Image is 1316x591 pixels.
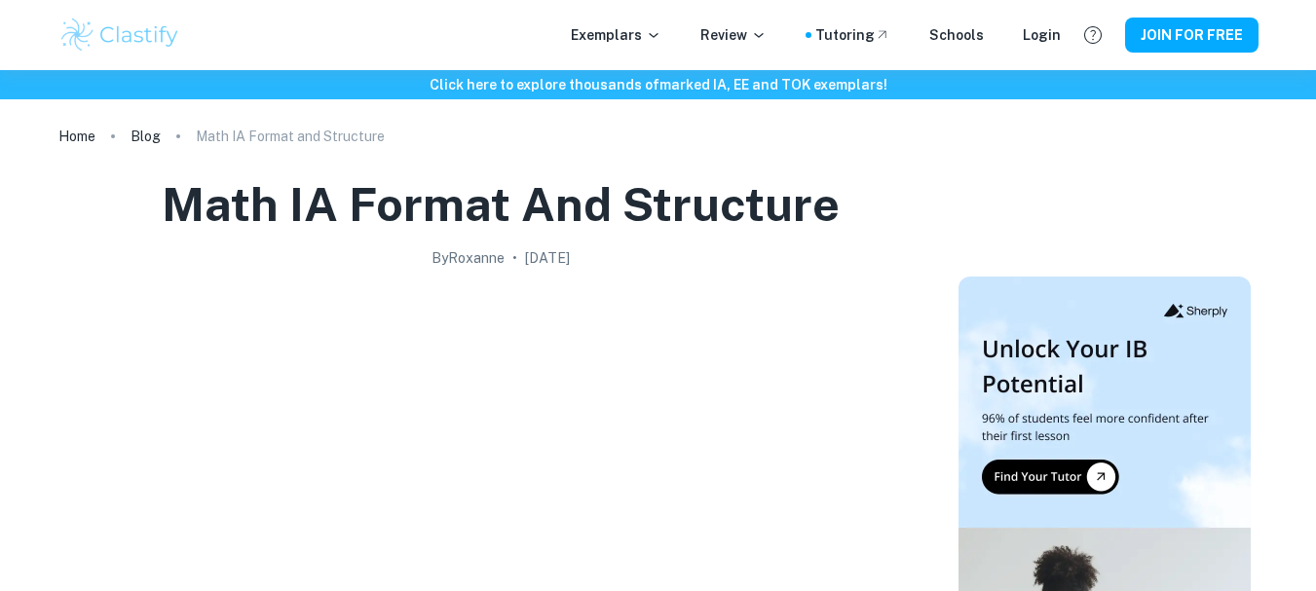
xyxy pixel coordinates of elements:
h2: [DATE] [525,247,570,269]
p: Math IA Format and Structure [196,126,385,147]
a: Home [58,123,95,150]
a: Blog [131,123,161,150]
a: Tutoring [815,24,890,46]
img: Clastify logo [58,16,182,55]
p: Review [700,24,767,46]
p: • [512,247,517,269]
h6: Click here to explore thousands of marked IA, EE and TOK exemplars ! [4,74,1312,95]
a: Login [1023,24,1061,46]
button: JOIN FOR FREE [1125,18,1259,53]
h2: By Roxanne [432,247,505,269]
a: Schools [929,24,984,46]
p: Exemplars [571,24,661,46]
h1: Math IA Format and Structure [162,173,840,236]
button: Help and Feedback [1076,18,1109,52]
